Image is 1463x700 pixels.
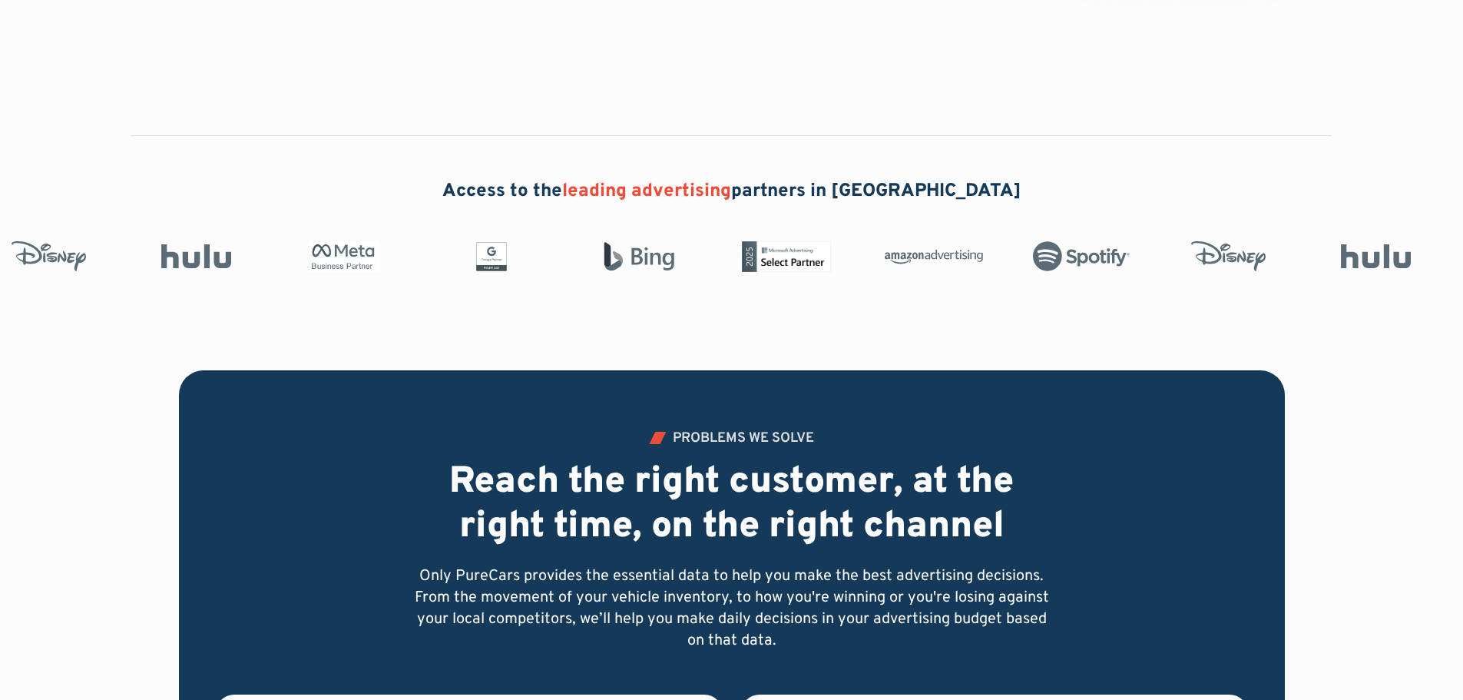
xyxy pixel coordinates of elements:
[412,566,1051,652] p: Only PureCars provides the essential data to help you make the best advertising decisions. From t...
[730,241,829,272] img: Microsoft Advertising Partner
[583,241,681,272] img: Bing
[673,432,814,446] div: PROBLEMS WE SOLVE
[1025,241,1124,272] img: Spotify
[562,180,731,203] span: leading advertising
[141,244,239,269] img: Hulu
[442,179,1021,205] h2: Access to the partners in [GEOGRAPHIC_DATA]
[878,244,976,269] img: Amazon Advertising
[435,241,534,272] img: Google Partner
[1173,241,1271,272] img: Disney
[1320,244,1418,269] img: Hulu
[288,241,386,272] img: Meta Business Partner
[412,461,1051,549] h2: Reach the right customer, at the right time, on the right channel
